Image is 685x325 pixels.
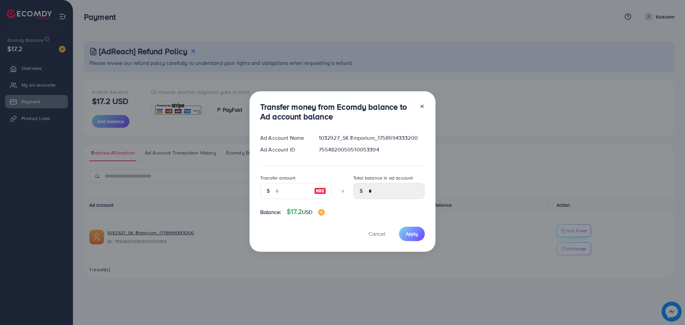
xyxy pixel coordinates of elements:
[318,209,325,216] img: image
[260,208,281,216] span: Balance:
[313,134,430,142] div: 1032927_SK Emporium_1758994333200
[260,175,295,181] label: Transfer amount
[302,208,312,216] span: USD
[260,102,414,121] h3: Transfer money from Ecomdy balance to Ad account balance
[406,230,418,237] span: Apply
[360,227,394,241] button: Cancel
[399,227,425,241] button: Apply
[287,208,324,216] h4: $17.2
[313,146,430,153] div: 7554820050510053394
[255,146,313,153] div: Ad Account ID
[369,230,385,237] span: Cancel
[314,187,326,195] img: image
[353,175,413,181] label: Total balance in ad account
[255,134,313,142] div: Ad Account Name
